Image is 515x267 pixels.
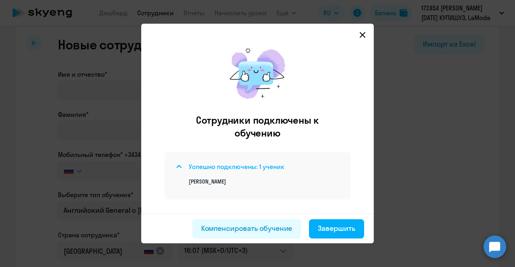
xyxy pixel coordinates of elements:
p: [PERSON_NAME] [189,178,341,185]
button: Завершить [309,219,364,238]
h4: Успешно подключены: 1 ученик [189,162,284,171]
div: Компенсировать обучение [201,223,293,234]
button: Компенсировать обучение [192,219,301,238]
img: results [221,40,294,107]
div: Завершить [318,223,355,234]
h2: Сотрудники подключены к обучению [180,114,335,139]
